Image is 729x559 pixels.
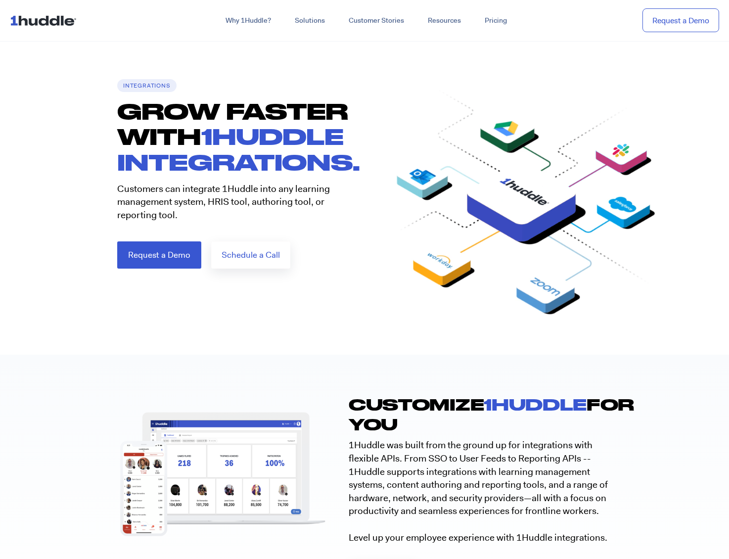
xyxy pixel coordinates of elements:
a: Solutions [283,12,337,30]
a: Schedule a Call [211,241,290,269]
a: Request a Demo [117,241,201,269]
a: Pricing [473,12,519,30]
h2: CUSTOMIZE FOR YOU [349,394,597,434]
img: ... [10,11,81,30]
span: Request a Demo [128,251,190,259]
h6: Integrations [117,79,177,92]
h1: GROW FASTER WITH [117,98,364,175]
a: Customer Stories [337,12,416,30]
span: 1HUDDLE [484,395,587,414]
span: Schedule a Call [222,251,280,259]
p: Customers can integrate 1Huddle into any learning management system, HRIS tool, authoring tool, o... [117,183,355,222]
p: 1Huddle was built from the ground up for integrations with flexible APIs. From SSO to User Feeds ... [349,439,614,544]
a: Why 1Huddle? [214,12,283,30]
span: 1HUDDLE INTEGRATIONS. [117,123,360,175]
a: Resources [416,12,473,30]
a: Request a Demo [642,8,719,33]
